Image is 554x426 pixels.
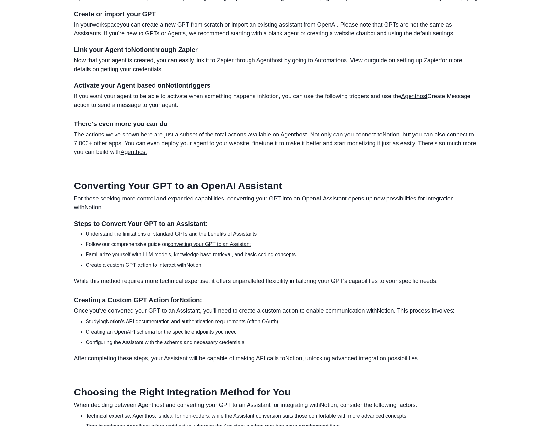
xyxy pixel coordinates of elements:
[74,220,480,227] h3: Steps to Convert Your GPT to an Assistant:
[74,401,480,409] p: When deciding between Agenthost and converting your GPT to an Assistant for integrating with Noti...
[86,230,480,238] li: Understand the limitations of standard GPTs and the benefits of Assistants
[74,10,480,18] h4: Create or import your GPT
[74,306,480,315] p: Once you've converted your GPT to an Assistant, you'll need to create a custom action to enable c...
[86,339,480,346] li: Configuring the Assistant with the schema and necessary credentials
[74,56,480,74] p: Now that your agent is created, you can easily link it to Zapier through Agenthost by going to Au...
[86,318,480,326] li: Studying Notion 's API documentation and authentication requirements (often OAuth)
[74,354,480,363] p: After completing these steps, your Assistant will be capable of making API calls to Notion , unlo...
[74,20,480,38] p: In your you can create a new GPT from scratch or import an existing assistant from OpenAI. Please...
[121,149,147,155] a: Agenthost
[86,412,480,420] li: Technical expertise: Agenthost is ideal for non-coders, while the Assistant conversion suits thos...
[86,328,480,336] li: Creating an OpenAPI schema for the specific endpoints you need
[74,92,480,110] p: If you want your agent to be able to activate when something happens in Notion , you can use the ...
[74,194,480,212] p: For those seeking more control and expanded capabilities, converting your GPT into an OpenAI Assi...
[168,241,251,247] a: converting your GPT to an Assistant
[74,120,480,128] h4: There's even more you can do
[74,130,480,157] p: The actions we've shown here are just a subset of the total actions available on Agenthost. Not o...
[401,93,427,99] a: Agenthost
[74,277,480,286] p: While this method requires more technical expertise, it offers unparalleled flexibility in tailor...
[74,82,480,89] h4: Activate your Agent based on Notion triggers
[74,296,480,304] h3: Creating a Custom GPT Action for Notion :
[74,180,480,192] h2: Converting Your GPT to an OpenAI Assistant
[86,251,480,259] li: Familiarize yourself with LLM models, knowledge base retrieval, and basic coding concepts
[373,57,440,64] a: guide on setting up Zapier
[74,386,480,398] h2: Choosing the Right Integration Method for You
[92,21,120,28] a: workspace
[86,240,480,248] li: Follow our comprehensive guide on
[86,261,480,269] li: Create a custom GPT action to interact with Notion
[74,46,480,54] h4: Link your Agent to Notion through Zapier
